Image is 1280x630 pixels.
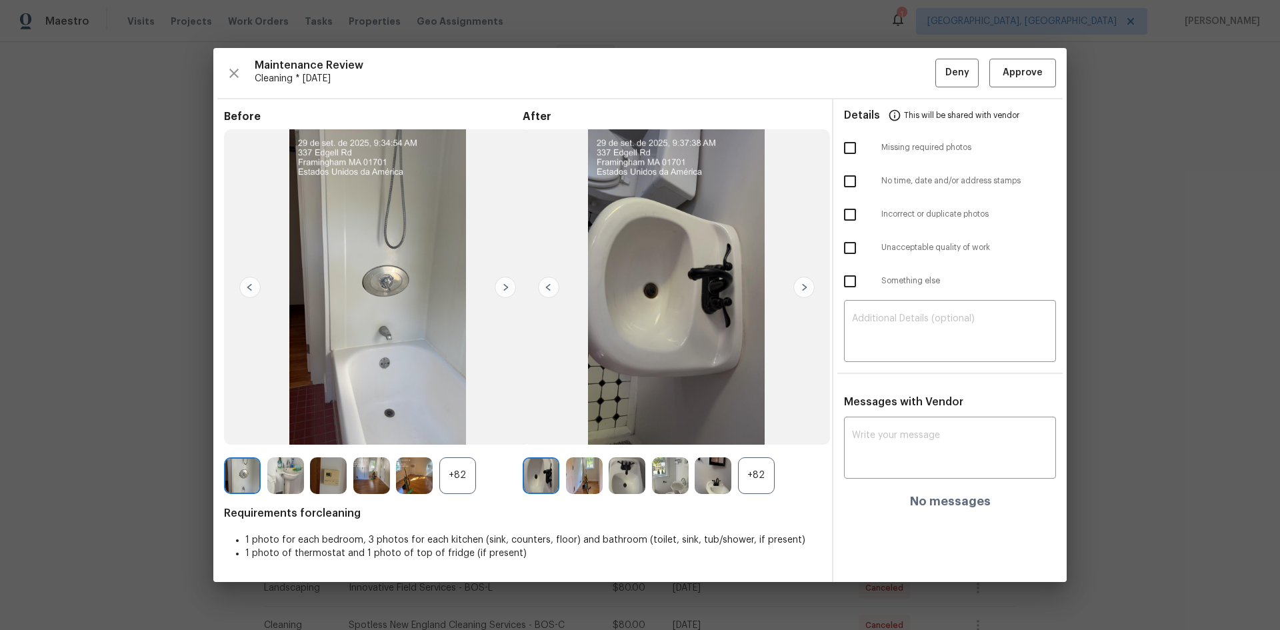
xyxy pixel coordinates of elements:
span: Deny [945,65,969,81]
span: After [523,110,821,123]
span: Messages with Vendor [844,397,963,407]
span: Unacceptable quality of work [881,242,1056,253]
div: Incorrect or duplicate photos [833,198,1067,231]
div: No time, date and/or address stamps [833,165,1067,198]
span: Cleaning * [DATE] [255,72,935,85]
img: right-chevron-button-url [495,277,516,298]
li: 1 photo for each bedroom, 3 photos for each kitchen (sink, counters, floor) and bathroom (toilet,... [245,533,821,547]
span: Requirements for cleaning [224,507,821,520]
div: Unacceptable quality of work [833,231,1067,265]
span: Incorrect or duplicate photos [881,209,1056,220]
span: Maintenance Review [255,59,935,72]
span: Approve [1003,65,1043,81]
span: Missing required photos [881,142,1056,153]
button: Deny [935,59,979,87]
span: No time, date and/or address stamps [881,175,1056,187]
div: Something else [833,265,1067,298]
div: +82 [439,457,476,494]
img: left-chevron-button-url [538,277,559,298]
div: +82 [738,457,775,494]
img: left-chevron-button-url [239,277,261,298]
h4: No messages [910,495,991,508]
img: right-chevron-button-url [793,277,815,298]
div: Missing required photos [833,131,1067,165]
span: This will be shared with vendor [904,99,1019,131]
li: 1 photo of thermostat and 1 photo of top of fridge (if present) [245,547,821,560]
button: Approve [989,59,1056,87]
span: Before [224,110,523,123]
span: Something else [881,275,1056,287]
span: Details [844,99,880,131]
